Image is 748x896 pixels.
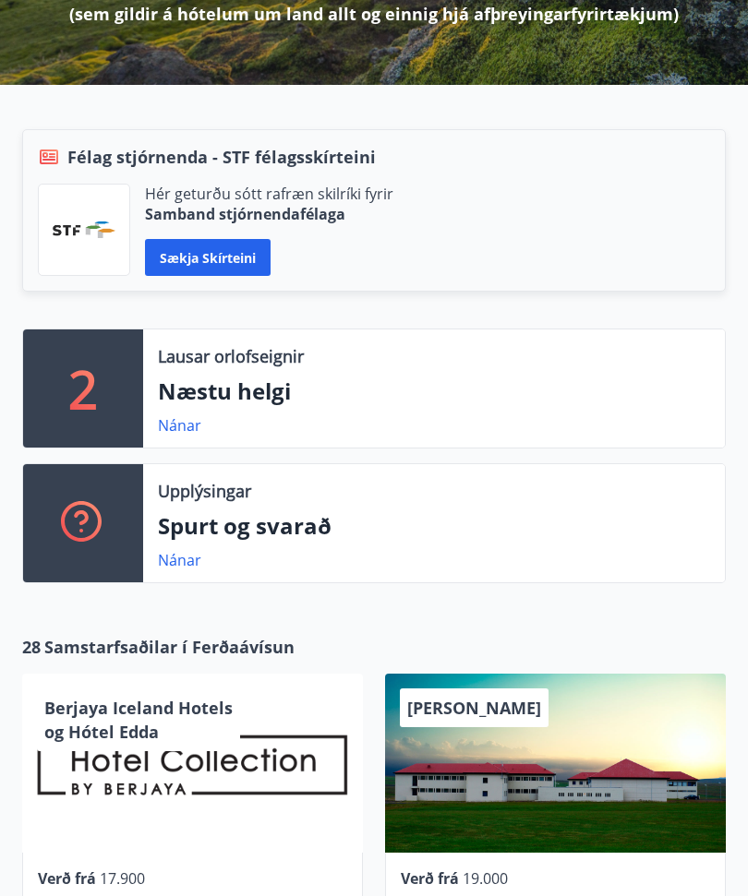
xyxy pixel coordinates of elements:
[158,510,710,542] p: Spurt og svarað
[68,353,98,424] p: 2
[463,868,508,889] span: 19.000
[44,635,295,659] span: Samstarfsaðilar í Ferðaávísun
[100,868,145,889] span: 17.900
[67,145,376,169] span: Félag stjórnenda - STF félagsskírteini
[44,697,233,743] span: Berjaya Iceland Hotels og Hótel Edda
[22,635,41,659] span: 28
[145,239,271,276] button: Sækja skírteini
[158,376,710,407] p: Næstu helgi
[145,184,393,204] p: Hér geturðu sótt rafræn skilríki fyrir
[145,204,393,224] p: Samband stjórnendafélaga
[38,868,96,889] span: Verð frá
[158,344,304,368] p: Lausar orlofseignir
[401,868,459,889] span: Verð frá
[53,221,115,238] img: vjCaq2fThgY3EUYqSgpjEiBg6WP39ov69hlhuPVN.png
[158,415,201,436] a: Nánar
[158,550,201,570] a: Nánar
[158,479,251,503] p: Upplýsingar
[407,697,541,719] span: [PERSON_NAME]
